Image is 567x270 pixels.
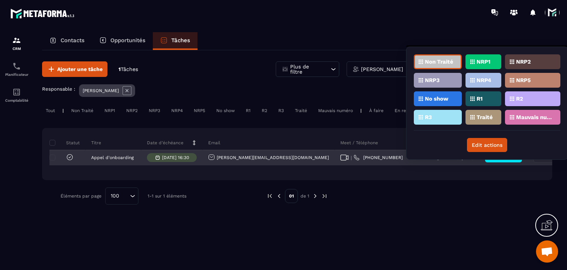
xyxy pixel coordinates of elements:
[351,155,352,161] span: |
[425,96,449,101] p: No show
[62,108,64,113] p: |
[516,78,531,83] p: NRP5
[108,192,122,200] span: 100
[171,37,190,44] p: Tâches
[477,96,482,101] p: R1
[148,193,186,199] p: 1-1 sur 1 éléments
[275,106,288,115] div: R3
[12,88,21,97] img: accountant
[516,96,523,101] p: R2
[208,140,220,146] p: Email
[153,32,197,50] a: Tâches
[2,30,31,56] a: formationformationCRM
[242,106,254,115] div: R1
[2,47,31,51] p: CRM
[190,106,209,115] div: NRP5
[291,106,311,115] div: Traité
[258,106,271,115] div: R2
[61,37,85,44] p: Contacts
[300,193,309,199] p: de 1
[42,86,75,92] p: Responsable :
[68,106,97,115] div: Non Traité
[91,140,101,146] p: Titre
[105,188,138,205] div: Search for option
[425,59,453,64] p: Non Traité
[51,140,80,146] p: Statut
[92,32,153,50] a: Opportunités
[285,189,298,203] p: 01
[516,115,552,120] p: Mauvais numéro
[360,108,362,113] p: |
[2,82,31,108] a: accountantaccountantComptabilité
[425,115,432,120] p: R3
[477,78,491,83] p: NRP4
[145,106,164,115] div: NRP3
[110,37,145,44] p: Opportunités
[276,193,282,199] img: prev
[425,78,440,83] p: NRP3
[516,59,531,64] p: NRP2
[312,193,319,199] img: next
[121,66,138,72] span: Tâches
[354,155,403,161] a: [PHONE_NUMBER]
[391,106,419,115] div: En retard
[83,88,119,93] p: [PERSON_NAME]
[267,193,273,199] img: prev
[290,64,323,74] p: Plus de filtre
[365,106,387,115] div: À faire
[42,106,59,115] div: Tout
[12,62,21,71] img: scheduler
[361,67,403,72] p: [PERSON_NAME]
[12,36,21,45] img: formation
[2,98,31,102] p: Comptabilité
[118,66,138,73] p: 1
[42,32,92,50] a: Contacts
[340,140,378,146] p: Meet / Téléphone
[315,106,357,115] div: Mauvais numéro
[168,106,186,115] div: NRP4
[477,115,493,120] p: Traité
[162,155,189,160] p: [DATE] 16:30
[10,7,77,20] img: logo
[536,240,558,263] div: Ouvrir le chat
[61,193,102,199] p: Éléments par page
[91,155,134,160] p: Appel d'onboarding
[213,106,238,115] div: No show
[123,106,141,115] div: NRP2
[467,138,507,152] button: Edit actions
[101,106,119,115] div: NRP1
[2,72,31,77] p: Planificateur
[321,193,328,199] img: next
[122,192,128,200] input: Search for option
[42,61,107,77] button: Ajouter une tâche
[477,59,490,64] p: NRP1
[147,140,183,146] p: Date d’échéance
[2,56,31,82] a: schedulerschedulerPlanificateur
[57,65,103,73] span: Ajouter une tâche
